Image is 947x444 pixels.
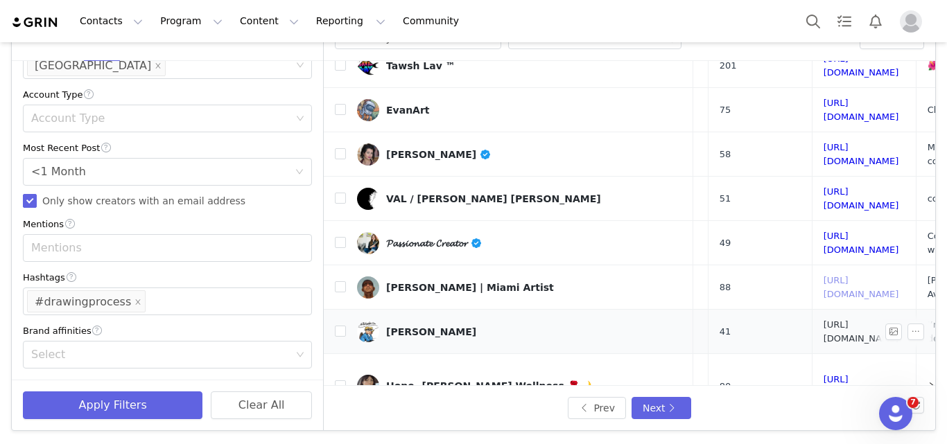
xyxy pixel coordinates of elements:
[386,193,601,204] div: VAL / [PERSON_NAME] [PERSON_NAME]
[824,98,899,122] a: [URL][DOMAIN_NAME]
[386,380,591,391] div: Hope -[PERSON_NAME] Wellness 🌹🌙
[27,54,166,76] li: United States
[23,87,312,102] div: Account Type
[232,6,307,37] button: Content
[720,148,731,161] span: 58
[357,99,379,121] img: v2
[357,55,682,77] a: Tawsh Lav ™
[31,241,291,255] div: Mentions
[568,397,626,419] button: Prev
[720,103,731,117] span: 75
[23,270,312,285] div: Hashtags
[824,275,899,299] a: [URL][DOMAIN_NAME]
[357,188,682,210] a: VAL / [PERSON_NAME] [PERSON_NAME]
[211,391,312,419] button: Clear All
[357,276,682,299] a: [PERSON_NAME] | Miami Artist
[720,325,731,339] span: 41
[824,319,899,344] a: [URL][DOMAIN_NAME]
[860,6,891,37] button: Notifications
[824,374,899,398] a: [URL][DOMAIN_NAME]
[632,397,691,419] button: Next
[357,375,379,397] img: v2
[394,6,473,37] a: Community
[296,350,304,360] i: icon: down
[720,281,731,294] span: 88
[386,105,430,116] div: EvanArt
[23,141,312,155] div: Most Recent Post
[23,217,312,231] div: Mentions
[386,238,482,249] div: 𝓟𝓪𝓼𝓼𝓲𝓸𝓷𝓪𝓽𝓮 𝓒𝓻𝓮𝓪𝓽𝓸𝓻
[35,55,151,77] div: [GEOGRAPHIC_DATA]
[357,55,379,77] img: v2
[357,143,682,166] a: [PERSON_NAME]
[386,149,492,160] div: [PERSON_NAME]
[386,60,455,71] div: Tawsh Lav ™
[11,16,60,29] img: grin logo
[357,321,379,343] img: v2
[900,10,922,33] img: placeholder-profile.jpg
[892,10,936,33] button: Profile
[720,236,731,250] span: 49
[31,348,291,362] div: Select
[829,6,860,37] a: Tasks
[71,6,151,37] button: Contacts
[386,326,476,337] div: [PERSON_NAME]
[155,62,162,71] i: icon: close
[31,112,291,125] div: Account Type
[824,186,899,211] a: [URL][DOMAIN_NAME]
[134,299,141,307] i: icon: close
[23,391,202,419] button: Apply Filters
[879,397,912,430] iframe: Intercom live chat
[720,192,731,206] span: 51
[357,143,379,166] img: v2
[357,232,682,254] a: 𝓟𝓪𝓼𝓼𝓲𝓸𝓷𝓪𝓽𝓮 𝓒𝓻𝓮𝓪𝓽𝓸𝓻
[23,323,312,338] div: Brand affinities
[31,159,86,185] div: <1 Month
[357,375,682,397] a: Hope -[PERSON_NAME] Wellness 🌹🌙
[720,380,731,393] span: 80
[386,282,554,293] div: [PERSON_NAME] | Miami Artist
[35,291,131,313] div: #drawingprocess
[296,114,304,124] i: icon: down
[27,290,146,312] li: #drawingprocess
[357,188,379,210] img: v2
[357,276,379,299] img: v2
[824,53,899,78] a: [URL][DOMAIN_NAME]
[798,6,828,37] button: Search
[357,99,682,121] a: EvanArt
[720,59,737,73] span: 201
[152,6,231,37] button: Program
[824,231,899,255] a: [URL][DOMAIN_NAME]
[357,321,682,343] a: [PERSON_NAME]
[37,195,251,206] span: Only show creators with an email address
[907,397,919,408] span: 7
[308,6,394,37] button: Reporting
[357,232,379,254] img: v2
[824,142,899,166] a: [URL][DOMAIN_NAME]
